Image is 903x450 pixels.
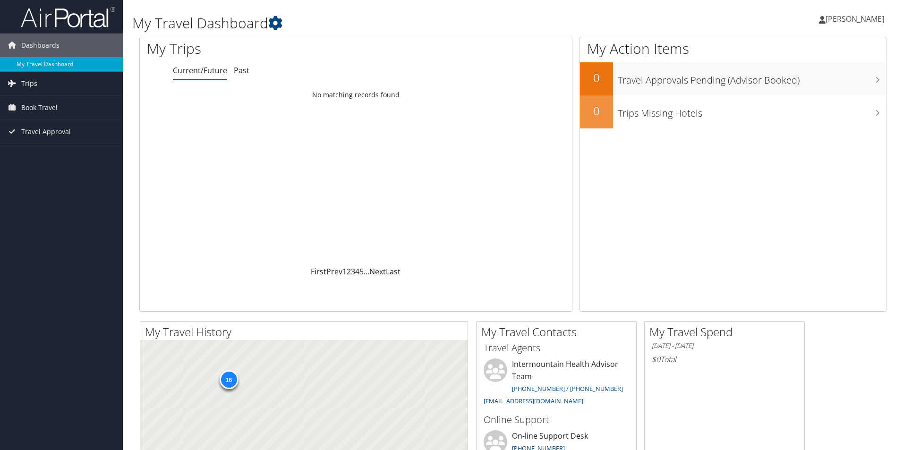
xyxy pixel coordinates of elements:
[484,413,629,426] h3: Online Support
[21,96,58,119] span: Book Travel
[484,397,583,405] a: [EMAIL_ADDRESS][DOMAIN_NAME]
[580,103,613,119] h2: 0
[21,72,37,95] span: Trips
[484,341,629,355] h3: Travel Agents
[351,266,355,277] a: 3
[652,354,660,365] span: $0
[140,86,572,103] td: No matching records found
[580,95,886,128] a: 0Trips Missing Hotels
[326,266,342,277] a: Prev
[819,5,894,33] a: [PERSON_NAME]
[481,324,636,340] h2: My Travel Contacts
[512,384,623,393] a: [PHONE_NUMBER] / [PHONE_NUMBER]
[145,324,468,340] h2: My Travel History
[342,266,347,277] a: 1
[479,358,634,409] li: Intermountain Health Advisor Team
[21,120,71,144] span: Travel Approval
[311,266,326,277] a: First
[652,354,797,365] h6: Total
[132,13,640,33] h1: My Travel Dashboard
[369,266,386,277] a: Next
[147,39,385,59] h1: My Trips
[21,6,115,28] img: airportal-logo.png
[580,70,613,86] h2: 0
[219,370,238,389] div: 16
[580,39,886,59] h1: My Action Items
[21,34,60,57] span: Dashboards
[355,266,359,277] a: 4
[618,69,886,87] h3: Travel Approvals Pending (Advisor Booked)
[618,102,886,120] h3: Trips Missing Hotels
[234,65,249,76] a: Past
[359,266,364,277] a: 5
[347,266,351,277] a: 2
[649,324,804,340] h2: My Travel Spend
[652,341,797,350] h6: [DATE] - [DATE]
[826,14,884,24] span: [PERSON_NAME]
[173,65,227,76] a: Current/Future
[364,266,369,277] span: …
[386,266,400,277] a: Last
[580,62,886,95] a: 0Travel Approvals Pending (Advisor Booked)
